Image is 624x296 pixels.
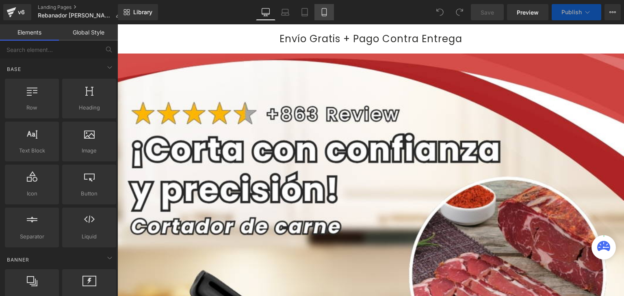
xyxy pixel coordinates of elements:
[118,4,158,20] a: New Library
[552,4,601,20] button: Publish
[16,7,26,17] div: v6
[7,232,56,241] span: Separator
[7,189,56,198] span: Icon
[38,4,128,11] a: Landing Pages
[295,4,314,20] a: Tablet
[59,24,118,41] a: Global Style
[314,4,334,20] a: Mobile
[65,232,114,241] span: Liquid
[65,189,114,198] span: Button
[65,146,114,155] span: Image
[65,103,114,112] span: Heading
[133,9,152,16] span: Library
[561,9,582,15] span: Publish
[38,12,112,19] span: Rebanador [PERSON_NAME]
[451,4,468,20] button: Redo
[432,4,448,20] button: Undo
[162,8,345,21] span: Envío Gratis + Pago Contra Entrega
[7,146,56,155] span: Text Block
[481,8,494,17] span: Save
[7,103,56,112] span: Row
[6,256,30,264] span: Banner
[6,65,22,73] span: Base
[517,8,539,17] span: Preview
[275,4,295,20] a: Laptop
[507,4,548,20] a: Preview
[256,4,275,20] a: Desktop
[604,4,621,20] button: More
[3,4,31,20] a: v6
